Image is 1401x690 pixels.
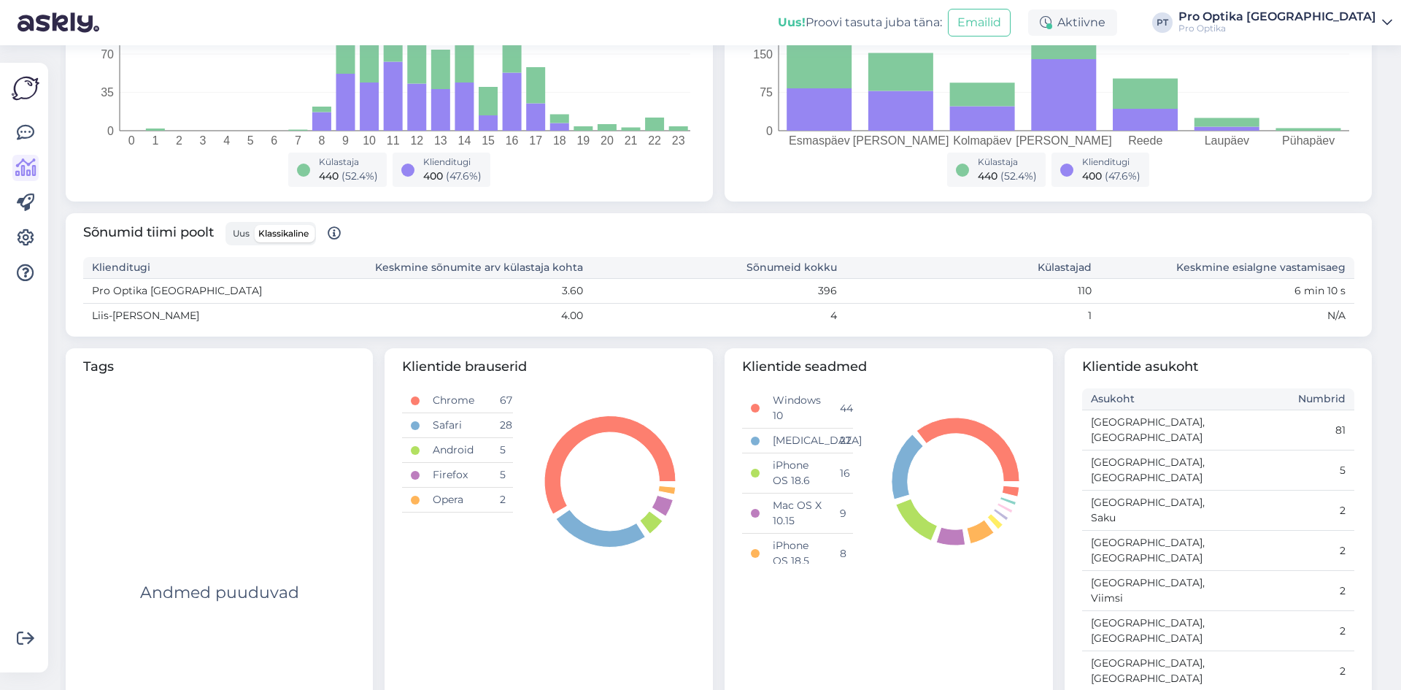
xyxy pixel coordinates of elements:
[319,134,325,147] tspan: 8
[846,279,1100,304] td: 110
[846,304,1100,329] td: 1
[553,134,566,147] tspan: 18
[778,14,942,31] div: Proovi tasuta juba täna:
[491,463,513,488] td: 5
[341,169,378,183] span: ( 52.4 %)
[1152,12,1173,33] div: PT
[529,134,542,147] tspan: 17
[1178,11,1392,34] a: Pro Optika [GEOGRAPHIC_DATA]Pro Optika
[319,156,378,169] div: Külastaja
[760,86,773,99] tspan: 75
[764,534,830,574] td: iPhone OS 18.5
[846,257,1100,279] th: Külastajad
[410,134,423,147] tspan: 12
[152,134,158,147] tspan: 1
[764,388,830,429] td: Windows 10
[953,134,1011,147] tspan: Kolmapäev
[1082,571,1219,611] td: [GEOGRAPHIC_DATA], Viimsi
[766,125,773,137] tspan: 0
[1105,169,1141,183] span: ( 47.6 %)
[978,169,997,183] span: 440
[742,357,1035,377] span: Klientide seadmed
[319,169,339,183] span: 440
[576,134,590,147] tspan: 19
[831,494,853,534] td: 9
[107,125,114,137] tspan: 0
[83,222,341,245] span: Sõnumid tiimi poolt
[948,9,1011,37] button: Emailid
[1219,531,1355,571] td: 2
[592,279,846,304] td: 396
[789,134,850,147] tspan: Esmaspäev
[101,48,114,61] tspan: 70
[1082,156,1141,169] div: Klienditugi
[1100,279,1354,304] td: 6 min 10 s
[1205,134,1249,147] tspan: Laupäev
[176,134,182,147] tspan: 2
[1082,531,1219,571] td: [GEOGRAPHIC_DATA], [GEOGRAPHIC_DATA]
[434,134,447,147] tspan: 13
[1082,491,1219,531] td: [GEOGRAPHIC_DATA], Saku
[853,134,949,147] tspan: [PERSON_NAME]
[423,169,443,183] span: 400
[223,134,230,147] tspan: 4
[831,534,853,574] td: 8
[778,15,806,29] b: Uus!
[337,257,591,279] th: Keskmine sõnumite arv külastaja kohta
[491,438,513,463] td: 5
[491,413,513,438] td: 28
[1219,388,1355,410] th: Numbrid
[83,357,355,377] span: Tags
[1082,611,1219,651] td: [GEOGRAPHIC_DATA], [GEOGRAPHIC_DATA]
[258,228,309,239] span: Klassikaline
[83,304,337,329] td: Liis-[PERSON_NAME]
[387,134,400,147] tspan: 11
[295,134,301,147] tspan: 7
[831,429,853,453] td: 22
[1082,388,1219,410] th: Asukoht
[1178,11,1376,23] div: Pro Optika [GEOGRAPHIC_DATA]
[1100,304,1354,329] td: N/A
[506,134,519,147] tspan: 16
[424,463,490,488] td: Firefox
[1082,169,1102,183] span: 400
[424,438,490,463] td: Android
[764,494,830,534] td: Mac OS X 10.15
[764,429,830,453] td: [MEDICAL_DATA]
[337,304,591,329] td: 4.00
[1082,410,1219,451] td: [GEOGRAPHIC_DATA], [GEOGRAPHIC_DATA]
[831,388,853,429] td: 44
[592,304,846,329] td: 4
[83,279,337,304] td: Pro Optika [GEOGRAPHIC_DATA]
[12,74,39,102] img: Askly Logo
[1219,451,1355,491] td: 5
[342,134,349,147] tspan: 9
[1219,611,1355,651] td: 2
[1000,169,1037,183] span: ( 52.4 %)
[978,156,1037,169] div: Külastaja
[446,169,482,183] span: ( 47.6 %)
[831,453,853,494] td: 16
[247,134,254,147] tspan: 5
[101,86,114,99] tspan: 35
[424,488,490,513] td: Opera
[1028,9,1117,36] div: Aktiivne
[424,388,490,413] td: Chrome
[1082,357,1354,377] span: Klientide asukoht
[672,134,685,147] tspan: 23
[764,453,830,494] td: iPhone OS 18.6
[491,488,513,513] td: 2
[1219,491,1355,531] td: 2
[458,134,471,147] tspan: 14
[271,134,277,147] tspan: 6
[1178,23,1376,34] div: Pro Optika
[1128,134,1162,147] tspan: Reede
[1100,257,1354,279] th: Keskmine esialgne vastamisaeg
[753,48,773,61] tspan: 150
[128,134,135,147] tspan: 0
[1282,134,1335,147] tspan: Pühapäev
[1082,451,1219,491] td: [GEOGRAPHIC_DATA], [GEOGRAPHIC_DATA]
[1219,571,1355,611] td: 2
[233,228,250,239] span: Uus
[625,134,638,147] tspan: 21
